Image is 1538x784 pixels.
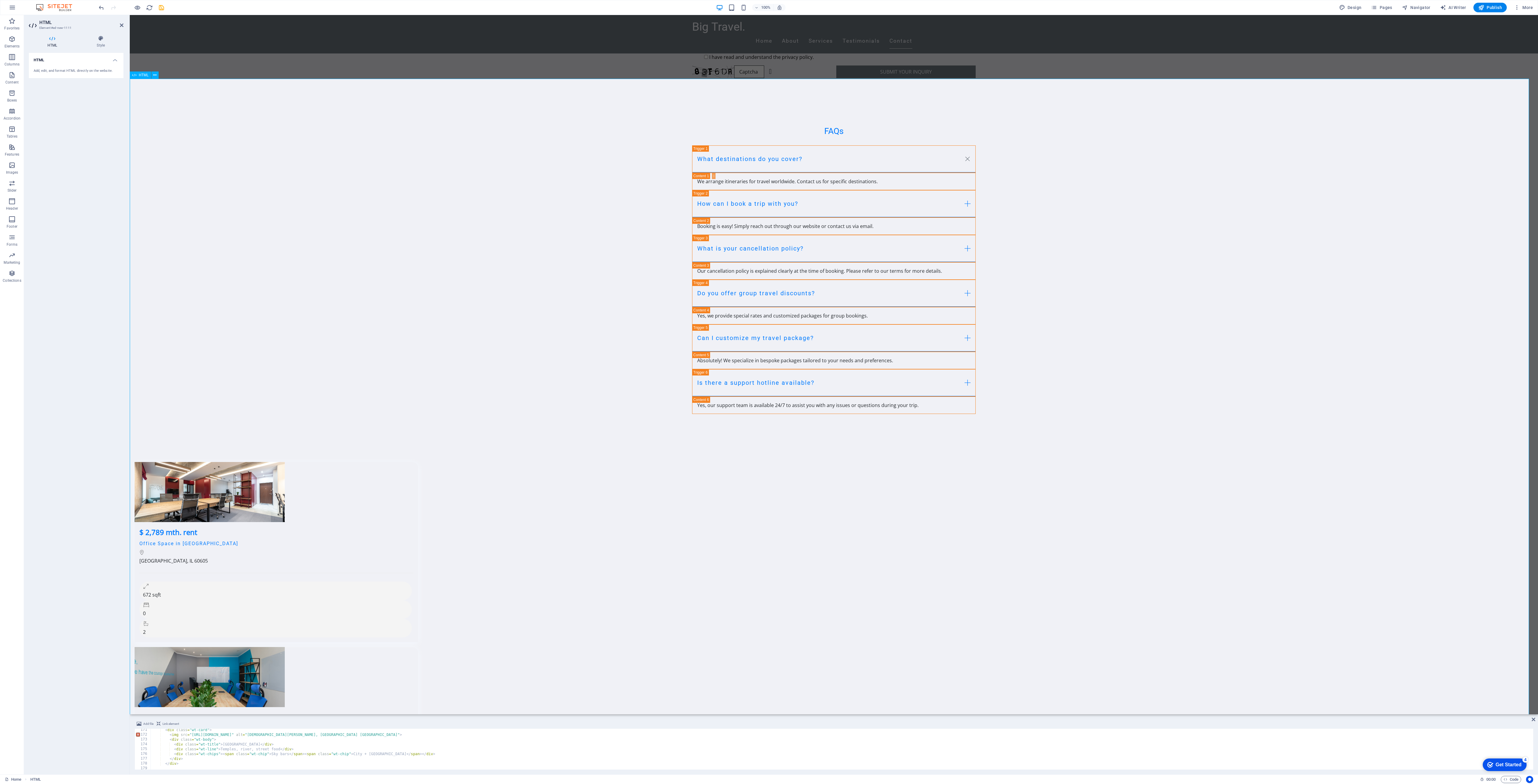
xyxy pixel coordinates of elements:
[134,4,141,11] button: Click here to leave preview mode and continue editing
[1512,3,1535,12] button: More
[4,116,20,121] p: Accordion
[1339,5,1362,11] span: Design
[135,747,151,752] div: 175
[1486,776,1496,783] span: 00 00
[146,4,153,11] button: reload
[30,776,41,783] span: Click to select. Double-click to edit
[136,720,154,728] button: Add file
[761,4,771,11] h6: 100%
[1480,776,1496,783] h6: Session time
[156,720,180,728] button: Link element
[135,752,151,756] div: 176
[777,5,782,10] i: On resize automatically adjust zoom level to fit chosen device.
[1503,776,1518,783] span: Code
[34,68,119,74] div: Add, edit, and format HTML directly on the website.
[98,4,105,11] button: undo
[98,4,105,11] i: Undo: Change HTML (Ctrl+Z)
[1473,3,1507,12] button: Publish
[158,4,165,11] button: save
[1501,776,1521,783] button: Code
[752,4,774,11] button: 100%
[30,776,41,783] nav: breadcrumb
[18,7,44,12] div: Get Started
[39,20,123,25] h2: HTML
[4,26,20,31] p: Favorites
[35,4,80,11] img: Editor Logo
[29,53,123,64] h4: HTML
[6,206,18,211] p: Header
[143,720,153,728] span: Add file
[6,170,18,175] p: Images
[5,152,19,157] p: Features
[4,260,20,265] p: Marketing
[5,44,20,49] p: Elements
[1478,5,1502,11] span: Publish
[1491,777,1491,782] span: :
[5,3,49,16] div: Get Started 4 items remaining, 20% complete
[135,732,151,737] div: 172
[1337,3,1364,12] div: Design (Ctrl+Alt+Y)
[5,80,19,85] p: Content
[163,720,179,728] span: Link element
[135,742,151,747] div: 174
[1514,5,1533,11] span: More
[135,728,151,732] div: 171
[1526,776,1533,783] button: Usercentrics
[1337,3,1364,12] button: Design
[5,776,21,783] a: Click to cancel selection. Double-click to open Pages
[1402,5,1430,11] span: Navigator
[158,4,165,11] i: Save (Ctrl+S)
[135,761,151,766] div: 178
[1369,3,1394,12] button: Pages
[1400,3,1433,12] button: Navigator
[135,737,151,742] div: 173
[29,35,78,48] h4: HTML
[8,188,17,193] p: Slider
[135,756,151,761] div: 177
[1371,5,1392,11] span: Pages
[7,134,17,139] p: Tables
[44,1,50,7] div: 4
[3,278,21,283] p: Collections
[7,242,17,247] p: Forms
[139,73,149,77] span: HTML
[7,98,17,103] p: Boxes
[1440,5,1466,11] span: AI Writer
[135,766,151,771] div: 179
[146,4,153,11] i: Reload page
[5,62,20,67] p: Columns
[78,35,123,48] h4: Style
[39,25,111,31] h3: Element #ed-new-1111
[7,224,17,229] p: Footer
[1438,3,1469,12] button: AI Writer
